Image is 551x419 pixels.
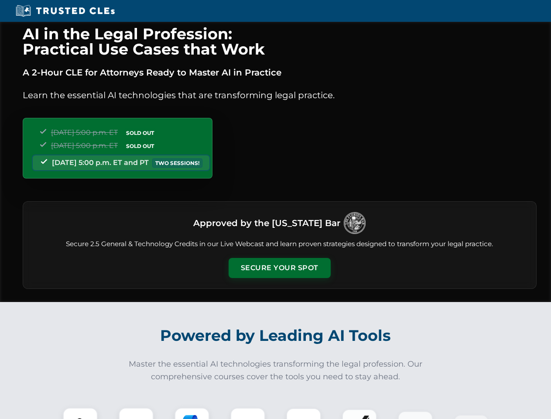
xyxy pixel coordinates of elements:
span: [DATE] 5:00 p.m. ET [51,141,118,150]
h2: Powered by Leading AI Tools [34,320,517,351]
span: [DATE] 5:00 p.m. ET [51,128,118,137]
span: SOLD OUT [123,128,157,137]
img: Trusted CLEs [13,4,117,17]
h3: Approved by the [US_STATE] Bar [193,215,340,231]
h1: AI in the Legal Profession: Practical Use Cases that Work [23,26,537,57]
p: Learn the essential AI technologies that are transforming legal practice. [23,88,537,102]
button: Secure Your Spot [229,258,331,278]
img: Logo [344,212,366,234]
p: A 2-Hour CLE for Attorneys Ready to Master AI in Practice [23,65,537,79]
span: SOLD OUT [123,141,157,151]
p: Master the essential AI technologies transforming the legal profession. Our comprehensive courses... [123,358,428,383]
p: Secure 2.5 General & Technology Credits in our Live Webcast and learn proven strategies designed ... [34,239,526,249]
